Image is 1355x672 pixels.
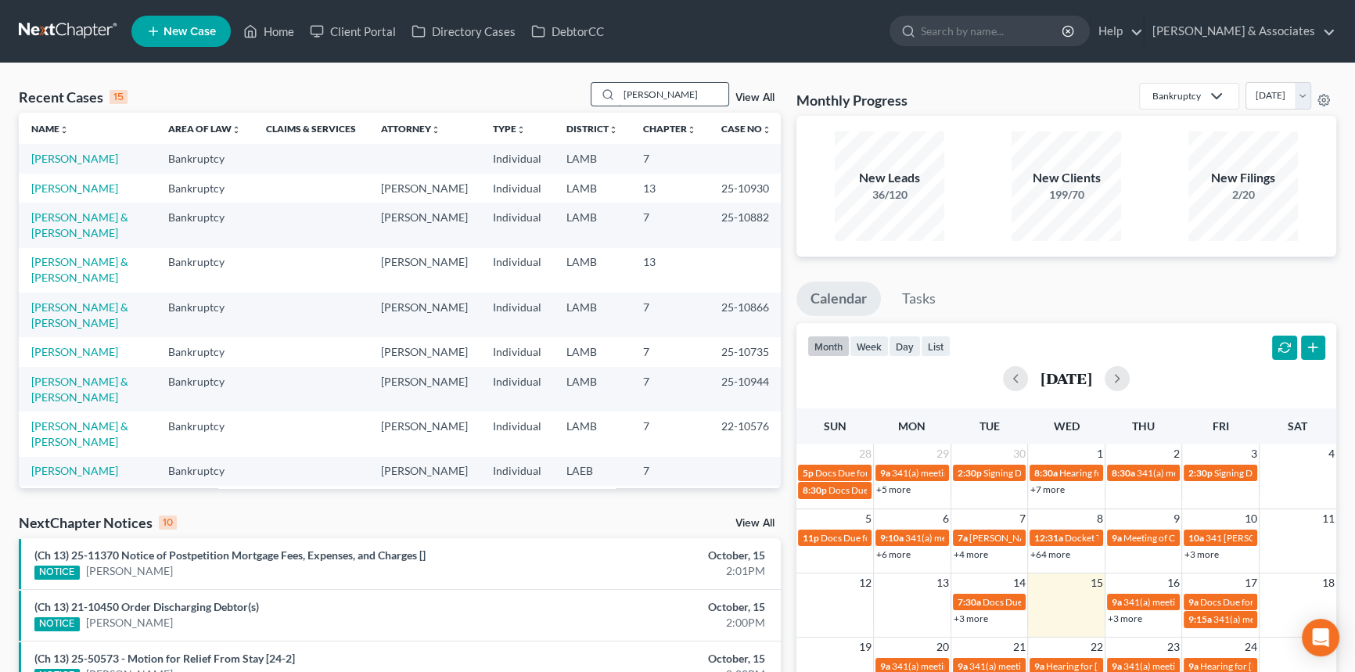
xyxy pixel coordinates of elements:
[368,337,480,366] td: [PERSON_NAME]
[1288,419,1307,433] span: Sat
[31,300,128,329] a: [PERSON_NAME] & [PERSON_NAME]
[368,411,480,456] td: [PERSON_NAME]
[1123,596,1274,608] span: 341(a) meeting for [PERSON_NAME]
[905,532,1056,544] span: 341(a) meeting for [PERSON_NAME]
[1172,509,1181,528] span: 9
[969,660,1120,672] span: 341(a) meeting for [PERSON_NAME]
[1243,509,1259,528] span: 10
[480,174,554,203] td: Individual
[1132,419,1155,433] span: Thu
[31,345,118,358] a: [PERSON_NAME]
[609,125,618,135] i: unfold_more
[159,516,177,530] div: 10
[1166,573,1181,592] span: 16
[480,337,554,366] td: Individual
[1065,532,1205,544] span: Docket Text: for [PERSON_NAME]
[235,17,302,45] a: Home
[404,17,523,45] a: Directory Cases
[34,617,80,631] div: NOTICE
[1089,638,1105,656] span: 22
[302,17,404,45] a: Client Portal
[709,337,784,366] td: 25-10735
[1188,169,1298,187] div: New Filings
[1123,532,1297,544] span: Meeting of Creditors for [PERSON_NAME]
[566,123,618,135] a: Districtunfold_more
[631,367,709,411] td: 7
[1321,573,1336,592] span: 18
[1112,467,1135,479] span: 8:30a
[34,652,295,665] a: (Ch 13) 25-50573 - Motion for Relief From Stay [24-2]
[31,210,128,239] a: [PERSON_NAME] & [PERSON_NAME]
[631,337,709,366] td: 7
[480,293,554,337] td: Individual
[381,123,440,135] a: Attorneyunfold_more
[709,411,784,456] td: 22-10576
[1321,509,1336,528] span: 11
[1112,660,1122,672] span: 9a
[1188,596,1199,608] span: 9a
[156,367,253,411] td: Bankruptcy
[864,509,873,528] span: 5
[876,483,911,495] a: +5 more
[368,486,480,515] td: [PERSON_NAME]
[554,337,631,366] td: LAMB
[34,548,426,562] a: (Ch 13) 25-11370 Notice of Postpetition Mortgage Fees, Expenses, and Charges []
[1172,444,1181,463] span: 2
[532,599,765,615] div: October, 15
[631,203,709,247] td: 7
[921,336,951,357] button: list
[1166,638,1181,656] span: 23
[532,548,765,563] div: October, 15
[516,125,526,135] i: unfold_more
[631,486,709,515] td: 13
[480,411,554,456] td: Individual
[1059,467,1264,479] span: Hearing for [PERSON_NAME] & [PERSON_NAME]
[828,484,958,496] span: Docs Due for [PERSON_NAME]
[1188,467,1213,479] span: 2:30p
[880,467,890,479] span: 9a
[156,174,253,203] td: Bankruptcy
[1108,613,1142,624] a: +3 more
[523,17,612,45] a: DebtorCC
[1030,548,1070,560] a: +64 more
[31,152,118,165] a: [PERSON_NAME]
[86,615,173,631] a: [PERSON_NAME]
[892,660,1043,672] span: 341(a) meeting for [PERSON_NAME]
[368,457,480,486] td: [PERSON_NAME]
[1188,660,1199,672] span: 9a
[110,90,128,104] div: 15
[1034,660,1044,672] span: 9a
[631,411,709,456] td: 7
[1145,17,1335,45] a: [PERSON_NAME] & Associates
[31,181,118,195] a: [PERSON_NAME]
[1053,419,1079,433] span: Wed
[34,600,259,613] a: (Ch 13) 21-10450 Order Discharging Debtor(s)
[880,532,904,544] span: 9:10a
[554,248,631,293] td: LAMB
[480,203,554,247] td: Individual
[1012,169,1121,187] div: New Clients
[1188,613,1212,625] span: 9:15a
[1018,509,1027,528] span: 7
[1095,509,1105,528] span: 8
[958,467,982,479] span: 2:30p
[19,88,128,106] div: Recent Cases
[480,457,554,486] td: Individual
[935,573,951,592] span: 13
[709,367,784,411] td: 25-10944
[969,532,1102,544] span: [PERSON_NAME] - Arraignment
[1112,532,1122,544] span: 9a
[156,248,253,293] td: Bankruptcy
[821,532,950,544] span: Docs Due for [PERSON_NAME]
[796,282,881,316] a: Calendar
[954,613,988,624] a: +3 more
[554,486,631,515] td: LAMB
[1112,596,1122,608] span: 9a
[1041,370,1092,386] h2: [DATE]
[532,563,765,579] div: 2:01PM
[979,419,999,433] span: Tue
[431,125,440,135] i: unfold_more
[31,464,118,477] a: [PERSON_NAME]
[631,457,709,486] td: 7
[554,457,631,486] td: LAEB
